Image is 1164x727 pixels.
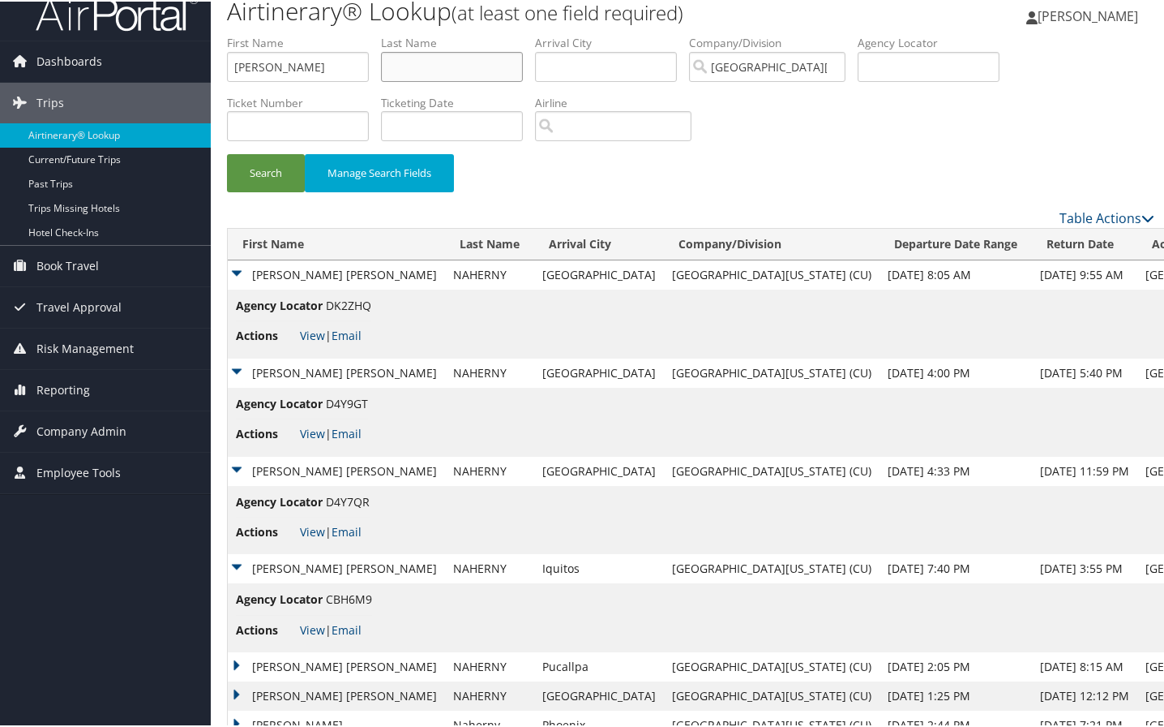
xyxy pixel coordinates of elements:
[879,553,1032,582] td: [DATE] 7:40 PM
[236,325,297,343] span: Actions
[879,227,1032,259] th: Departure Date Range: activate to sort column ascending
[534,553,664,582] td: Iquitos
[534,455,664,484] td: [GEOGRAPHIC_DATA]
[1032,455,1137,484] td: [DATE] 11:59 PM
[36,40,102,80] span: Dashboards
[36,451,121,492] span: Employee Tools
[664,651,879,680] td: [GEOGRAPHIC_DATA][US_STATE] (CU)
[445,227,534,259] th: Last Name: activate to sort column ascending
[1059,208,1154,226] a: Table Actions
[1032,553,1137,582] td: [DATE] 3:55 PM
[689,33,858,49] label: Company/Division
[326,296,371,312] span: DK2ZHQ
[305,153,454,191] button: Manage Search Fields
[664,259,879,288] td: [GEOGRAPHIC_DATA][US_STATE] (CU)
[879,680,1032,709] td: [DATE] 1:25 PM
[300,621,362,636] span: |
[1032,227,1137,259] th: Return Date: activate to sort column ascending
[228,651,445,680] td: [PERSON_NAME] [PERSON_NAME]
[534,259,664,288] td: [GEOGRAPHIC_DATA]
[664,227,879,259] th: Company/Division
[36,286,122,326] span: Travel Approval
[236,492,323,510] span: Agency Locator
[664,357,879,386] td: [GEOGRAPHIC_DATA][US_STATE] (CU)
[227,33,381,49] label: First Name
[535,33,689,49] label: Arrival City
[445,680,534,709] td: NAHERNY
[879,651,1032,680] td: [DATE] 2:05 PM
[236,620,297,638] span: Actions
[300,523,362,538] span: |
[228,227,445,259] th: First Name: activate to sort column ascending
[534,680,664,709] td: [GEOGRAPHIC_DATA]
[381,33,535,49] label: Last Name
[1032,651,1137,680] td: [DATE] 8:15 AM
[236,424,297,441] span: Actions
[236,394,323,411] span: Agency Locator
[227,153,305,191] button: Search
[879,455,1032,484] td: [DATE] 4:33 PM
[236,522,297,540] span: Actions
[445,455,534,484] td: NAHERNY
[36,244,99,285] span: Book Travel
[534,357,664,386] td: [GEOGRAPHIC_DATA]
[228,455,445,484] td: [PERSON_NAME] [PERSON_NAME]
[236,589,323,607] span: Agency Locator
[300,424,362,440] span: |
[228,680,445,709] td: [PERSON_NAME] [PERSON_NAME]
[332,621,362,636] a: Email
[300,621,325,636] a: View
[332,523,362,538] a: Email
[236,295,323,313] span: Agency Locator
[1032,680,1137,709] td: [DATE] 12:12 PM
[326,590,372,605] span: CBH6M9
[228,259,445,288] td: [PERSON_NAME] [PERSON_NAME]
[534,651,664,680] td: Pucallpa
[879,357,1032,386] td: [DATE] 4:00 PM
[300,424,325,440] a: View
[332,326,362,342] a: Email
[445,357,534,386] td: NAHERNY
[1032,259,1137,288] td: [DATE] 9:55 AM
[300,523,325,538] a: View
[664,455,879,484] td: [GEOGRAPHIC_DATA][US_STATE] (CU)
[300,326,325,342] a: View
[445,651,534,680] td: NAHERNY
[228,357,445,386] td: [PERSON_NAME] [PERSON_NAME]
[1032,357,1137,386] td: [DATE] 5:40 PM
[381,93,535,110] label: Ticketing Date
[534,227,664,259] th: Arrival City: activate to sort column ascending
[36,410,126,450] span: Company Admin
[858,33,1012,49] label: Agency Locator
[445,259,534,288] td: NAHERNY
[228,553,445,582] td: [PERSON_NAME] [PERSON_NAME]
[326,493,370,508] span: D4Y7QR
[664,553,879,582] td: [GEOGRAPHIC_DATA][US_STATE] (CU)
[445,553,534,582] td: NAHERNY
[879,259,1032,288] td: [DATE] 8:05 AM
[664,680,879,709] td: [GEOGRAPHIC_DATA][US_STATE] (CU)
[332,424,362,440] a: Email
[36,327,134,368] span: Risk Management
[227,93,381,110] label: Ticket Number
[36,81,64,122] span: Trips
[300,326,362,342] span: |
[535,93,704,110] label: Airline
[326,394,368,410] span: D4Y9GT
[36,368,90,409] span: Reporting
[1038,6,1138,24] span: [PERSON_NAME]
